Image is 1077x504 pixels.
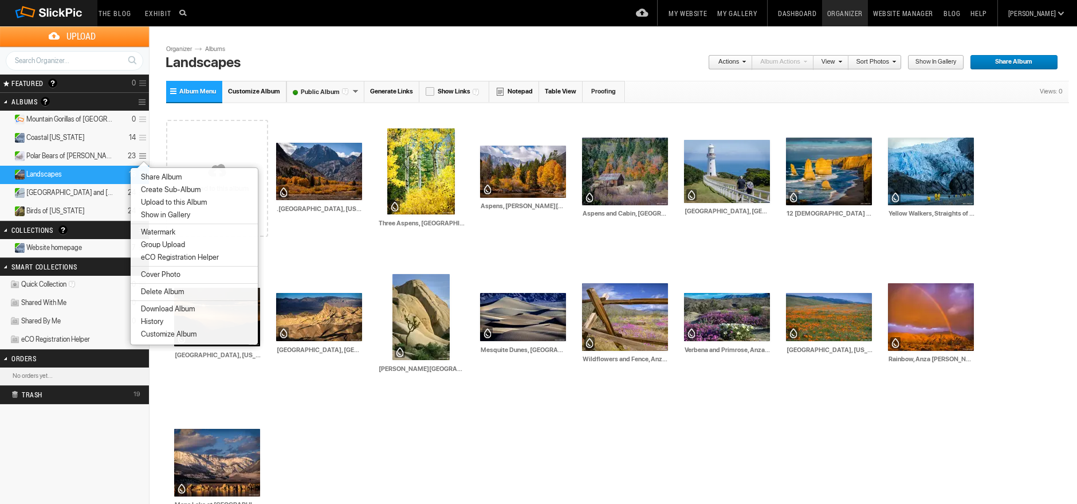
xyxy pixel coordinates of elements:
[364,81,419,102] a: Generate Links
[137,304,195,314] span: Download Album
[26,151,116,161] span: Polar Bears of Churchill
[21,317,61,326] span: Shared By Me
[121,50,143,70] a: Search
[13,372,53,380] b: No orders yet...
[137,253,219,262] span: eCO Registration Helper
[907,55,964,70] a: Show in Gallery
[276,204,363,214] input: .Eastern Sierra Aspens, California
[8,79,44,88] span: FEATURED
[786,138,872,205] img: 2019ForumGallery-Apostles_004.webp
[489,81,539,102] a: Notepad
[684,345,771,355] input: Verbena and Primrose, Anza Borrego Desert State Park, California
[582,354,669,365] input: Wildflowers and Fence, Anza Borrego Desert State Park, California
[582,138,668,205] img: 2019ForumGalleryHopeValley_004-2.webp
[786,345,873,355] input: Antelope Valley Poppy Reserve, California
[26,206,85,216] span: Birds of California
[888,354,975,365] input: Rainbow, Anza Borrego Desert State Park, California
[137,287,184,296] span: Delete Album
[137,185,201,194] span: Create Sub-Album
[26,115,116,124] span: Mountain Gorillas of Rwanda
[228,88,280,95] span: Customize Album
[480,146,566,198] img: Aspens.LeeViningCreekEasternSierra.7.27.25.webp
[137,173,182,182] span: Share Album
[21,280,79,289] span: Quick Collection
[26,243,82,252] span: Website homepage
[387,128,455,214] img: Three_AspensEasternSierra.7.27.25.webp
[888,209,975,219] input: Yellow Walkers, Straights of Magellan, Chile
[10,280,20,290] img: ico_album_quick.png
[10,151,25,161] ins: Public Album
[1,115,12,123] a: Expand
[179,88,216,95] span: Album Menu
[26,170,62,179] span: Landscapes
[480,293,566,341] img: DVNP_MesquiteDunes_01_(1920x1080).webp
[907,55,956,70] span: Show in Gallery
[684,140,770,203] img: Pic-_CapeOtwayLighthouse_03.webp
[970,55,1050,70] span: Share Album
[178,6,191,19] input: Search photos on SlickPic...
[10,317,20,326] img: ico_album_coll.png
[10,170,25,179] ins: Public Album
[10,115,25,124] ins: Public Album
[202,45,237,54] a: Albums
[480,345,567,355] input: Mesquite Dunes, Death Valley National Park, California
[287,88,352,96] font: Public Album
[378,218,465,228] input: Three Aspens, Eastern Sierra, California
[26,188,116,197] span: Botswana and Namibia
[174,429,260,497] img: 2022Gallery-MonoLake.webp
[888,283,974,351] img: 2019ForumGallery-ABDSPRainbow_001.webp
[1,206,12,215] a: Expand
[752,55,807,70] a: Album Actions
[11,93,108,111] h2: Albums
[14,26,149,46] span: Upload
[480,201,567,211] input: Aspens, Lee Vining Creek, Eastern Sierra, California
[137,330,196,339] span: Customize Album
[684,206,771,217] input: Cape Otway Lighthouse, Victoria, Australia
[11,258,108,275] h2: Smart Collections
[582,283,668,351] img: 2019ForumGallery-ABDSP11x14_001.webp
[137,198,207,207] span: Upload to this Album
[21,335,90,344] span: eCO Registration Helper
[786,293,872,341] img: AVPR_Poppies_(1920x1080).webp
[10,206,25,216] ins: Public Album
[10,298,20,308] img: ico_album_coll.png
[137,210,190,220] span: Show in Gallery
[276,345,363,355] input: Zabrisky Point, Death Valley National Park, California
[276,143,362,200] img: Aspens.EasternSierra.7.27.25.webp
[539,81,583,102] a: Table View
[848,55,896,70] a: Sort Photos
[10,243,25,253] ins: Public Collection
[6,51,143,71] input: Search Organizer...
[11,221,108,239] h2: Collections
[378,364,465,374] input: Joshua Tree National Park, California
[21,298,66,307] span: Shared With Me
[1,151,12,160] a: Expand
[708,55,746,70] a: Actions
[10,335,20,345] img: ico_album_coll.png
[786,209,873,219] input: 12 Apostles at Sunrise, South Coast of Victoria, Australia
[10,133,25,143] ins: Public Album
[1,243,12,252] a: Expand
[137,240,185,249] span: Group Upload
[10,188,25,198] ins: Public Album
[11,386,118,403] h2: Trash
[11,350,108,367] h2: Orders
[888,138,974,205] img: YellowWalkers11x14.webp
[26,133,85,142] span: Coastal California
[583,81,625,102] a: Proofing
[1034,81,1068,102] div: Views: 0
[1,188,12,197] a: Expand
[137,317,163,326] span: History
[813,55,842,70] a: View
[137,228,175,237] span: Watermark
[419,81,489,102] a: Show Links
[1,170,12,178] a: Collapse
[276,293,362,341] img: ZabriskyPt.DVNP.7.25.25.webp
[392,274,450,360] img: JoshuaTreeNP.7.25.25.webp
[1,133,12,142] a: Expand
[137,270,180,279] span: Cover Photo
[684,293,770,341] img: ABDSP_VerbenaPrimrose(Framed)_(1920x1080).webp
[582,209,669,219] input: Aspens and Cabin, Hope Valley, California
